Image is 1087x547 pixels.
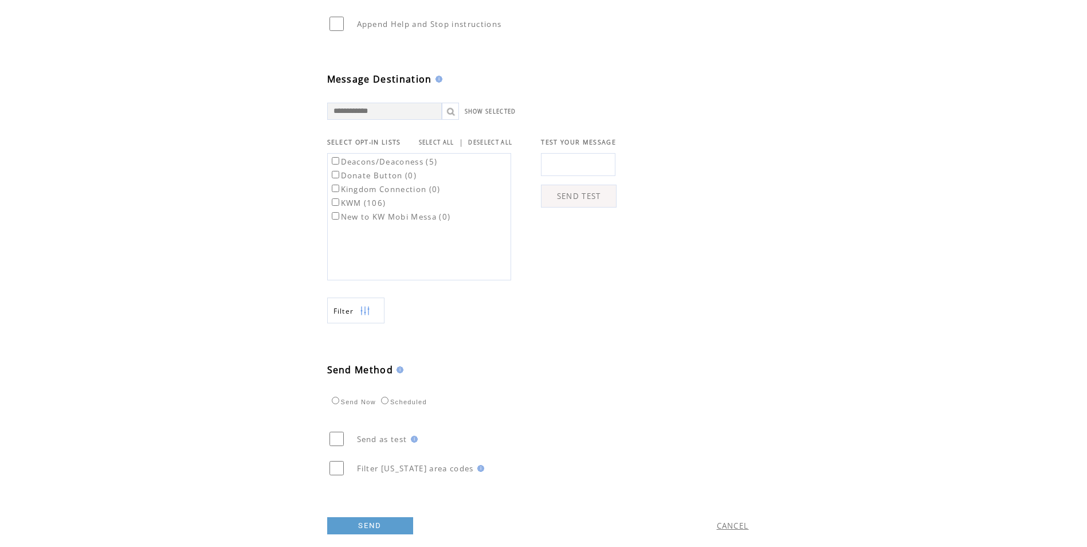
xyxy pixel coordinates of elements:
[329,157,438,167] label: Deacons/Deaconess (5)
[327,517,413,534] a: SEND
[378,398,427,405] label: Scheduled
[332,171,339,178] input: Donate Button (0)
[333,306,354,316] span: Show filters
[327,364,394,376] span: Send Method
[327,298,384,323] a: Filter
[474,465,484,472] img: help.gif
[329,198,386,208] label: KWM (106)
[468,139,512,146] a: DESELECT ALL
[332,185,339,192] input: Kingdom Connection (0)
[332,157,339,165] input: Deacons/Deaconess (5)
[357,19,502,29] span: Append Help and Stop instructions
[465,108,516,115] a: SHOW SELECTED
[332,212,339,220] input: New to KW Mobi Messa (0)
[360,298,370,324] img: filters.png
[419,139,454,146] a: SELECT ALL
[327,138,401,146] span: SELECT OPT-IN LISTS
[717,521,749,531] a: CANCEL
[329,212,451,222] label: New to KW Mobi Messa (0)
[357,463,474,474] span: Filter [US_STATE] area codes
[381,397,389,404] input: Scheduled
[407,436,418,443] img: help.gif
[327,73,432,85] span: Message Destination
[357,434,407,444] span: Send as test
[329,398,376,405] label: Send Now
[329,170,417,181] label: Donate Button (0)
[332,397,339,404] input: Send Now
[393,366,403,373] img: help.gif
[459,137,464,147] span: |
[541,185,617,208] a: SEND TEST
[332,198,339,206] input: KWM (106)
[329,184,441,194] label: Kingdom Connection (0)
[541,138,616,146] span: TEST YOUR MESSAGE
[432,76,442,83] img: help.gif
